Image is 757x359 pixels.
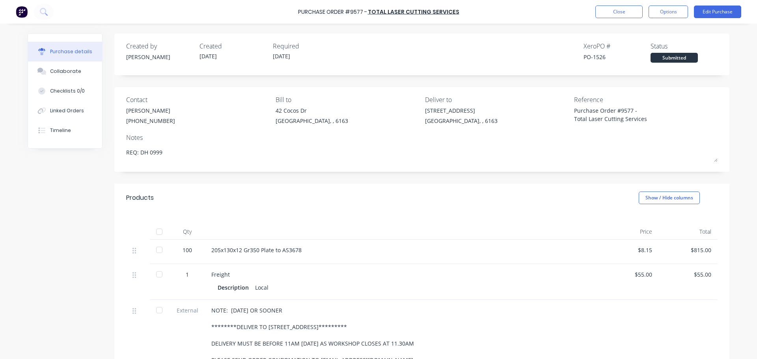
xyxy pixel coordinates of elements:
[276,95,419,104] div: Bill to
[651,41,718,51] div: Status
[425,95,569,104] div: Deliver to
[649,6,688,18] button: Options
[176,270,199,279] div: 1
[176,246,199,254] div: 100
[211,270,593,279] div: Freight
[28,81,102,101] button: Checklists 0/0
[599,224,658,240] div: Price
[639,192,700,204] button: Show / Hide columns
[28,42,102,61] button: Purchase details
[595,6,643,18] button: Close
[126,193,154,203] div: Products
[50,127,71,134] div: Timeline
[276,117,348,125] div: [GEOGRAPHIC_DATA], , 6163
[126,144,718,162] textarea: REQ: DH 0999
[126,133,718,142] div: Notes
[651,53,698,63] div: Submitted
[28,61,102,81] button: Collaborate
[425,117,498,125] div: [GEOGRAPHIC_DATA], , 6163
[606,270,652,279] div: $55.00
[665,246,711,254] div: $815.00
[176,306,199,314] span: External
[50,48,92,55] div: Purchase details
[298,8,367,16] div: Purchase Order #9577 -
[16,6,28,18] img: Factory
[126,117,175,125] div: [PHONE_NUMBER]
[658,224,718,240] div: Total
[211,246,593,254] div: 205x130x12 Gr350 Plate to AS3678
[368,8,459,16] a: Total Laser Cutting Services
[170,224,205,240] div: Qty
[255,282,268,293] div: Local
[276,106,348,115] div: 42 Cocos Dr
[126,95,270,104] div: Contact
[273,41,340,51] div: Required
[694,6,741,18] button: Edit Purchase
[126,106,175,115] div: [PERSON_NAME]
[574,106,673,124] textarea: Purchase Order #9577 - Total Laser Cutting Services
[28,101,102,121] button: Linked Orders
[218,282,255,293] div: Description
[50,107,84,114] div: Linked Orders
[584,53,651,61] div: PO-1526
[584,41,651,51] div: Xero PO #
[50,68,81,75] div: Collaborate
[126,41,193,51] div: Created by
[28,121,102,140] button: Timeline
[126,53,193,61] div: [PERSON_NAME]
[50,87,85,95] div: Checklists 0/0
[425,106,498,115] div: [STREET_ADDRESS]
[665,270,711,279] div: $55.00
[200,41,267,51] div: Created
[574,95,718,104] div: Reference
[606,246,652,254] div: $8.15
